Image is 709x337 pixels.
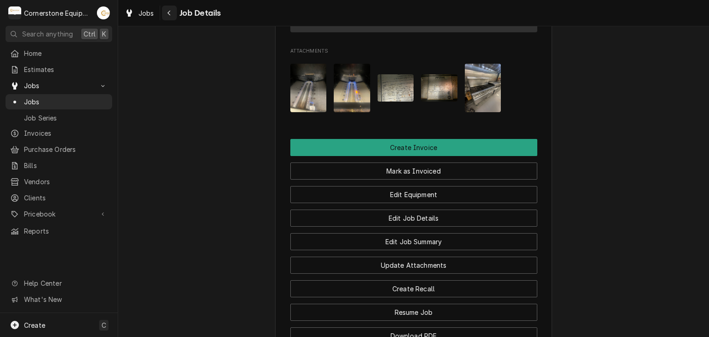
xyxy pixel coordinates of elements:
[290,56,537,120] span: Attachments
[290,180,537,203] div: Button Group Row
[6,158,112,173] a: Bills
[378,74,414,102] img: Y7XFbnxQS9SrrGhzwvOH
[24,65,108,74] span: Estimates
[24,193,108,203] span: Clients
[84,29,96,39] span: Ctrl
[24,226,108,236] span: Reports
[290,304,537,321] button: Resume Job
[6,46,112,61] a: Home
[6,78,112,93] a: Go to Jobs
[290,297,537,321] div: Button Group Row
[24,128,108,138] span: Invoices
[177,7,221,19] span: Job Details
[290,257,537,274] button: Update Attachments
[290,139,537,156] div: Button Group Row
[290,48,537,120] div: Attachments
[290,274,537,297] div: Button Group Row
[24,177,108,187] span: Vendors
[24,8,92,18] div: Cornerstone Equipment Repair, LLC
[102,320,106,330] span: C
[121,6,158,21] a: Jobs
[138,8,154,18] span: Jobs
[24,113,108,123] span: Job Series
[6,223,112,239] a: Reports
[6,110,112,126] a: Job Series
[24,97,108,107] span: Jobs
[24,48,108,58] span: Home
[24,144,108,154] span: Purchase Orders
[290,48,537,55] span: Attachments
[8,6,21,19] div: Cornerstone Equipment Repair, LLC's Avatar
[97,6,110,19] div: AB
[290,156,537,180] div: Button Group Row
[24,209,94,219] span: Pricebook
[102,29,106,39] span: K
[334,64,370,112] img: yPcreX3rRbuwexyODiZT
[290,210,537,227] button: Edit Job Details
[22,29,73,39] span: Search anything
[290,186,537,203] button: Edit Equipment
[24,81,94,90] span: Jobs
[290,139,537,156] button: Create Invoice
[162,6,177,20] button: Navigate back
[290,227,537,250] div: Button Group Row
[290,250,537,274] div: Button Group Row
[6,94,112,109] a: Jobs
[24,321,45,329] span: Create
[6,62,112,77] a: Estimates
[290,203,537,227] div: Button Group Row
[421,74,457,102] img: SxV95CYzQBBzYtJYCTYc
[290,162,537,180] button: Mark as Invoiced
[6,206,112,222] a: Go to Pricebook
[8,6,21,19] div: C
[6,174,112,189] a: Vendors
[24,161,108,170] span: Bills
[290,64,327,112] img: Nr3Ol8WSqm4r2Cvh4nUA
[6,292,112,307] a: Go to What's New
[6,276,112,291] a: Go to Help Center
[6,126,112,141] a: Invoices
[97,6,110,19] div: Andrew Buigues's Avatar
[465,64,501,112] img: pQjAvPdrSQehYevRnd87
[290,280,537,297] button: Create Recall
[6,190,112,205] a: Clients
[24,295,107,304] span: What's New
[24,278,107,288] span: Help Center
[6,142,112,157] a: Purchase Orders
[290,233,537,250] button: Edit Job Summary
[6,26,112,42] button: Search anythingCtrlK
